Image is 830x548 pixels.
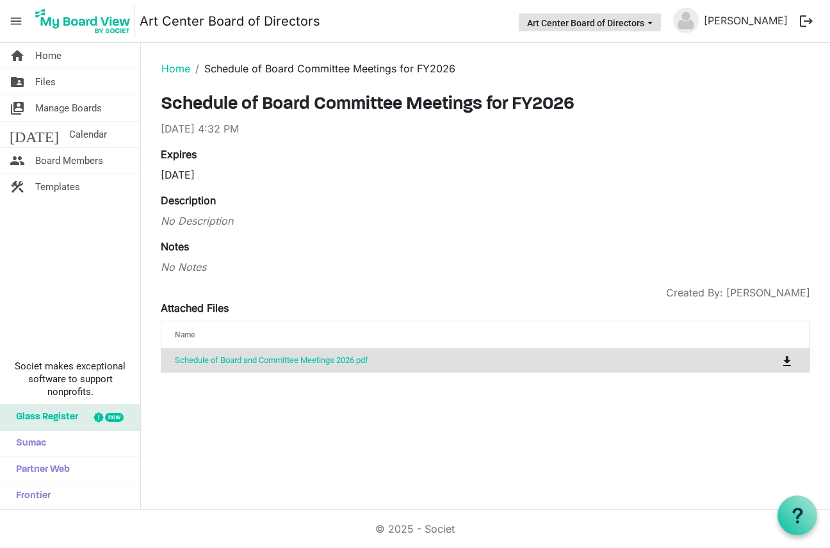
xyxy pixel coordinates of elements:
span: Calendar [69,122,107,147]
a: [PERSON_NAME] [699,8,793,33]
a: My Board View Logo [31,5,140,37]
h3: Schedule of Board Committee Meetings for FY2026 [161,94,810,116]
span: Glass Register [10,405,78,430]
td: Schedule of Board and Committee Meetings 2026.pdf is template cell column header Name [161,349,729,372]
span: Partner Web [10,457,70,483]
span: Files [35,69,56,95]
a: Art Center Board of Directors [140,8,320,34]
span: Home [35,43,61,68]
div: new [105,413,124,422]
label: Attached Files [161,300,229,316]
span: [DATE] [10,122,59,147]
div: No Description [161,213,810,229]
li: Schedule of Board Committee Meetings for FY2026 [190,61,455,76]
span: Sumac [10,431,46,456]
span: Board Members [35,148,103,173]
a: Schedule of Board and Committee Meetings 2026.pdf [175,355,368,365]
span: construction [10,174,25,200]
span: Templates [35,174,80,200]
span: Frontier [10,483,51,509]
img: no-profile-picture.svg [673,8,699,33]
span: Societ makes exceptional software to support nonprofits. [6,360,134,398]
div: No Notes [161,259,810,275]
span: switch_account [10,95,25,121]
span: Manage Boards [35,95,102,121]
a: Home [161,62,190,75]
div: [DATE] 4:32 PM [161,121,810,136]
span: Created By: [PERSON_NAME] [666,285,810,300]
button: Art Center Board of Directors dropdownbutton [519,13,661,31]
span: Name [175,330,195,339]
span: menu [4,9,28,33]
label: Expires [161,147,197,162]
span: people [10,148,25,173]
div: [DATE] [161,167,476,182]
button: logout [793,8,820,35]
a: © 2025 - Societ [375,522,455,535]
img: My Board View Logo [31,5,134,37]
span: home [10,43,25,68]
label: Description [161,193,216,208]
span: folder_shared [10,69,25,95]
td: is Command column column header [729,349,810,372]
label: Notes [161,239,189,254]
button: Download [778,351,796,369]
